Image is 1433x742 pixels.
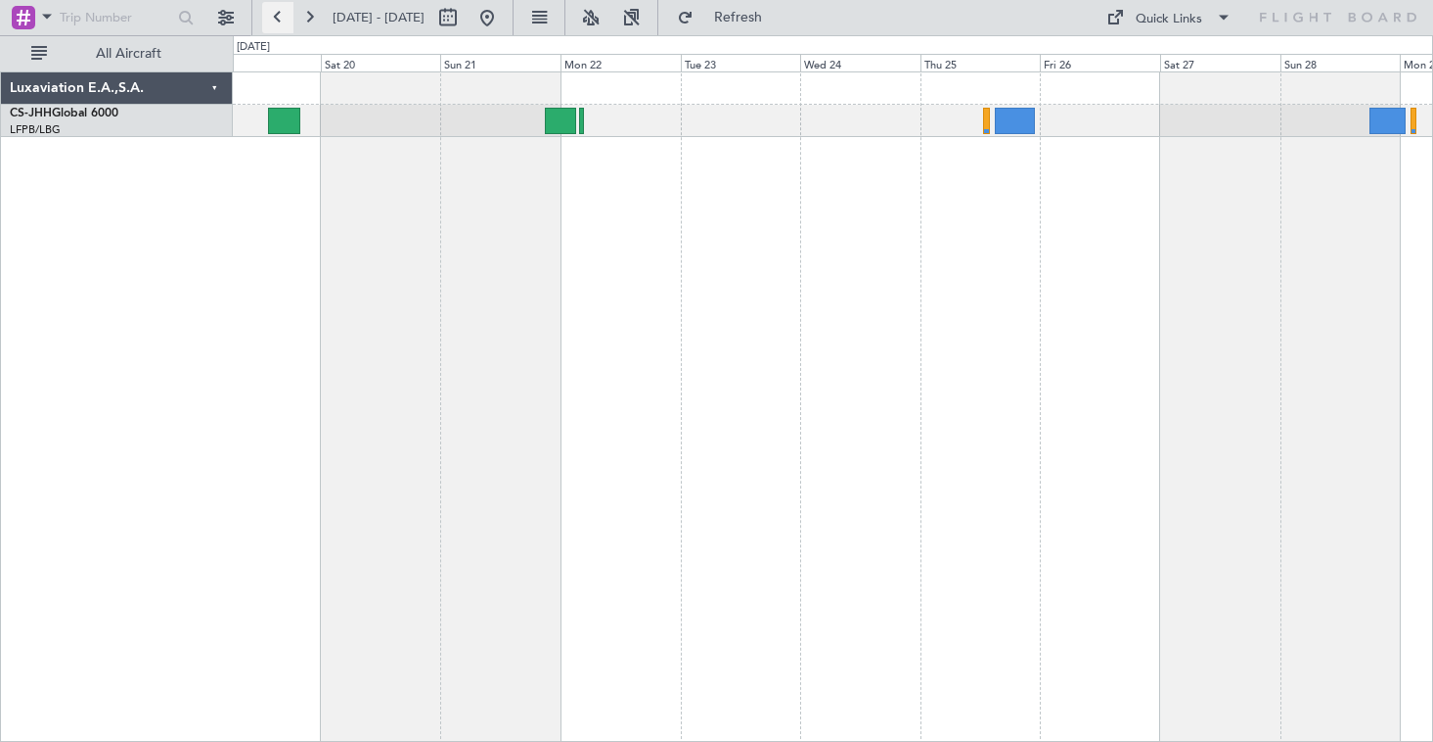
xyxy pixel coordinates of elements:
[237,39,270,56] div: [DATE]
[10,122,61,137] a: LFPB/LBG
[440,54,560,71] div: Sun 21
[22,38,212,70] button: All Aircraft
[1280,54,1401,71] div: Sun 28
[1040,54,1160,71] div: Fri 26
[321,54,441,71] div: Sat 20
[697,11,780,24] span: Refresh
[201,54,321,71] div: Fri 19
[681,54,801,71] div: Tue 23
[51,47,206,61] span: All Aircraft
[560,54,681,71] div: Mon 22
[10,108,118,119] a: CS-JHHGlobal 6000
[1097,2,1241,33] button: Quick Links
[920,54,1041,71] div: Thu 25
[1160,54,1280,71] div: Sat 27
[668,2,785,33] button: Refresh
[10,108,52,119] span: CS-JHH
[60,3,172,32] input: Trip Number
[800,54,920,71] div: Wed 24
[1136,10,1202,29] div: Quick Links
[333,9,425,26] span: [DATE] - [DATE]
